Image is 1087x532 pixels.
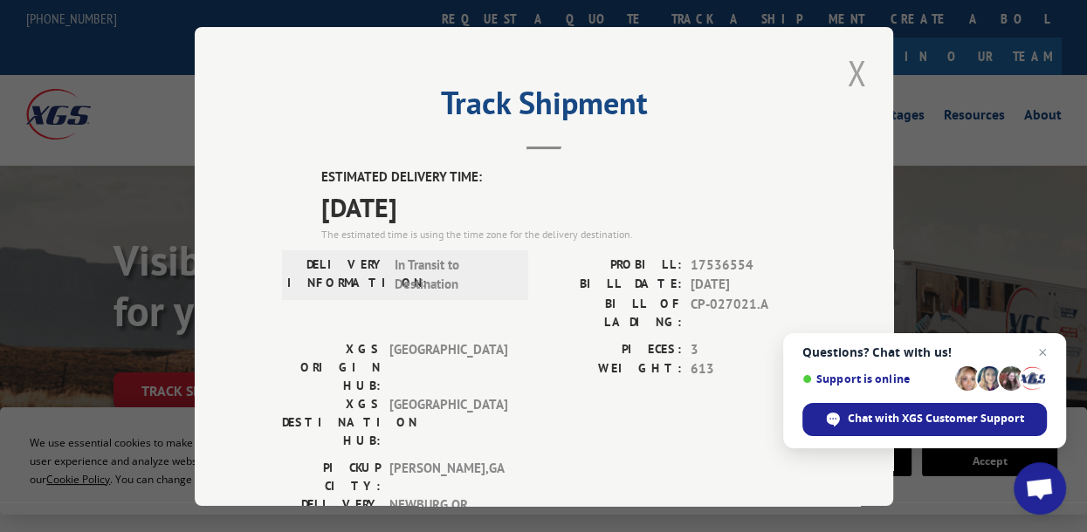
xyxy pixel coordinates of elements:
[842,49,871,97] button: Close modal
[691,294,806,331] span: CP-027021.A
[544,255,682,275] label: PROBILL:
[802,372,949,385] span: Support is online
[282,339,381,394] label: XGS ORIGIN HUB:
[848,411,1024,426] span: Chat with XGS Customer Support
[389,458,507,494] span: [PERSON_NAME] , GA
[691,275,806,295] span: [DATE]
[395,255,513,294] span: In Transit to Destination
[802,345,1047,359] span: Questions? Chat with us!
[321,187,806,226] span: [DATE]
[282,394,381,449] label: XGS DESTINATION HUB:
[282,458,381,494] label: PICKUP CITY:
[1014,462,1066,515] a: Open chat
[691,359,806,379] span: 613
[389,394,507,449] span: [GEOGRAPHIC_DATA]
[544,339,682,359] label: PIECES:
[544,294,682,331] label: BILL OF LADING:
[544,359,682,379] label: WEIGHT:
[321,167,806,188] label: ESTIMATED DELIVERY TIME:
[287,255,386,294] label: DELIVERY INFORMATION:
[691,339,806,359] span: 3
[544,275,682,295] label: BILL DATE:
[321,226,806,242] div: The estimated time is using the time zone for the delivery destination.
[282,91,806,124] h2: Track Shipment
[282,494,381,531] label: DELIVERY CITY:
[389,339,507,394] span: [GEOGRAPHIC_DATA]
[691,255,806,275] span: 17536554
[389,494,507,531] span: NEWBURG , OR
[802,403,1047,436] span: Chat with XGS Customer Support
